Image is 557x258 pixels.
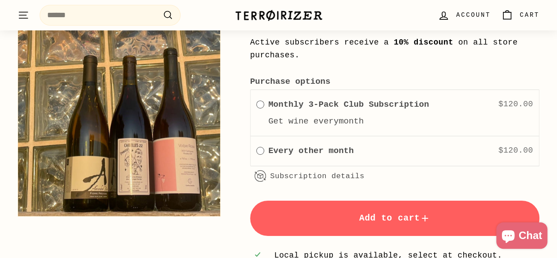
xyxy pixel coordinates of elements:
div: Monthly 3-Pack Club Subscription [256,98,264,111]
img: Wine Club $40/btl 3-Pack [18,14,220,216]
a: Cart [496,2,545,28]
label: Every other month [268,144,354,157]
label: Monthly 3-Pack Club Subscription [268,98,429,111]
span: Cart [520,10,539,20]
div: Every other month [256,144,264,157]
inbox-online-store-chat: Shopify online store chat [494,222,550,251]
span: Account [456,10,491,20]
p: Active subscribers receive a on all store purchases. [250,36,539,62]
span: Add to cart [359,213,431,223]
strong: 10% discount [394,38,453,47]
span: $120.00 [498,146,533,155]
a: Account [432,2,496,28]
button: Add to cart [250,201,539,236]
a: Subscription details [270,172,364,180]
span: $120.00 [498,100,533,108]
label: month [339,116,364,126]
label: Get wine every [268,116,339,126]
label: Purchase options [250,75,539,88]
